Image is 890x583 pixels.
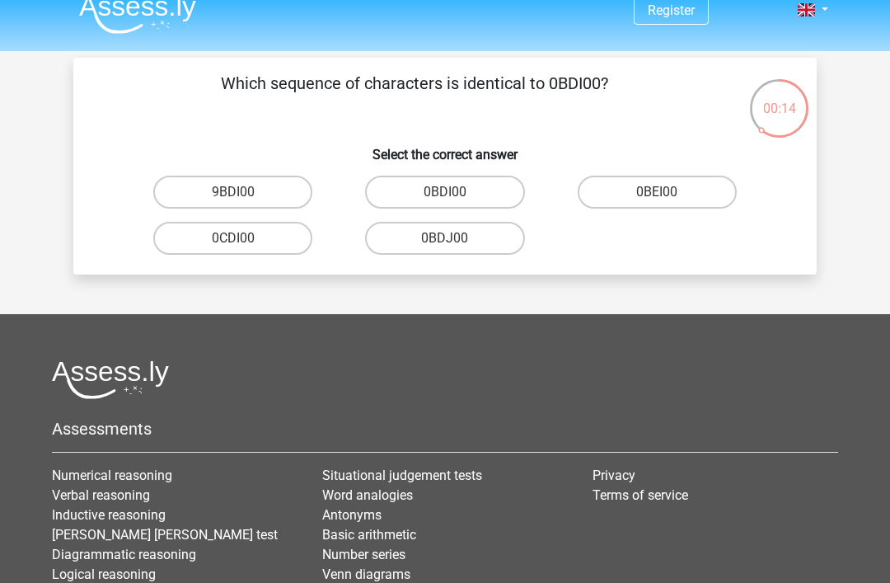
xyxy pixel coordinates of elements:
[365,222,524,255] label: 0BDJ00
[648,2,695,18] a: Register
[52,567,156,582] a: Logical reasoning
[322,547,405,562] a: Number series
[153,176,312,209] label: 9BDI00
[593,487,688,503] a: Terms of service
[322,487,413,503] a: Word analogies
[322,527,416,543] a: Basic arithmetic
[322,468,482,483] a: Situational judgement tests
[365,176,524,209] label: 0BDI00
[52,507,166,523] a: Inductive reasoning
[593,468,635,483] a: Privacy
[52,468,172,483] a: Numerical reasoning
[52,487,150,503] a: Verbal reasoning
[153,222,312,255] label: 0CDI00
[748,78,810,119] div: 00:14
[52,419,838,439] h5: Assessments
[52,360,169,399] img: Assessly logo
[322,567,410,582] a: Venn diagrams
[100,134,790,162] h6: Select the correct answer
[100,71,728,120] p: Which sequence of characters is identical to 0BDI00?
[52,527,278,543] a: [PERSON_NAME] [PERSON_NAME] test
[52,547,196,562] a: Diagrammatic reasoning
[322,507,382,523] a: Antonyms
[578,176,737,209] label: 0BEI00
